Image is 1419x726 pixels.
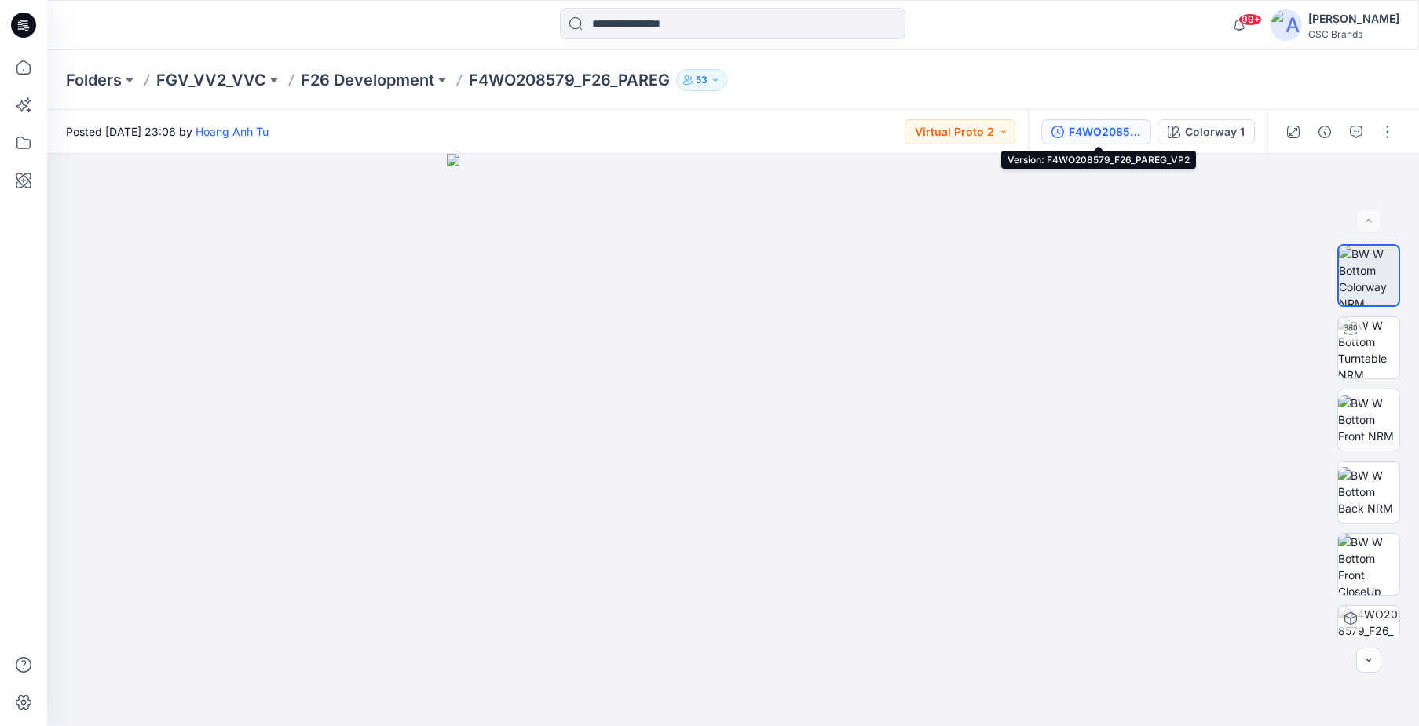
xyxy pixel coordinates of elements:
[696,71,708,89] p: 53
[1158,119,1255,144] button: Colorway 1
[1238,13,1262,26] span: 99+
[301,69,434,91] a: F26 Development
[1338,606,1399,667] img: F4WO208579_F26_PAREG_VP2 Colorway 1
[1338,534,1399,595] img: BW W Bottom Front CloseUp NRM
[1338,395,1399,444] img: BW W Bottom Front NRM
[447,154,1019,726] img: eyJhbGciOiJIUzI1NiIsImtpZCI6IjAiLCJzbHQiOiJzZXMiLCJ0eXAiOiJKV1QifQ.eyJkYXRhIjp7InR5cGUiOiJzdG9yYW...
[1338,317,1399,378] img: BW W Bottom Turntable NRM
[1339,246,1399,305] img: BW W Bottom Colorway NRM
[1312,119,1337,144] button: Details
[1308,9,1399,28] div: [PERSON_NAME]
[66,123,269,140] span: Posted [DATE] 23:06 by
[1069,123,1141,140] div: F4WO208579_F26_PAREG_VP2
[676,69,727,91] button: 53
[156,69,266,91] a: FGV_VV2_VVC
[196,125,269,138] a: Hoang Anh Tu
[469,69,670,91] p: F4WO208579_F26_PAREG
[1041,119,1151,144] button: F4WO208579_F26_PAREG_VP2
[1308,28,1399,40] div: CSC Brands
[1185,123,1245,140] div: Colorway 1
[1338,467,1399,516] img: BW W Bottom Back NRM
[66,69,122,91] a: Folders
[1271,9,1302,41] img: avatar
